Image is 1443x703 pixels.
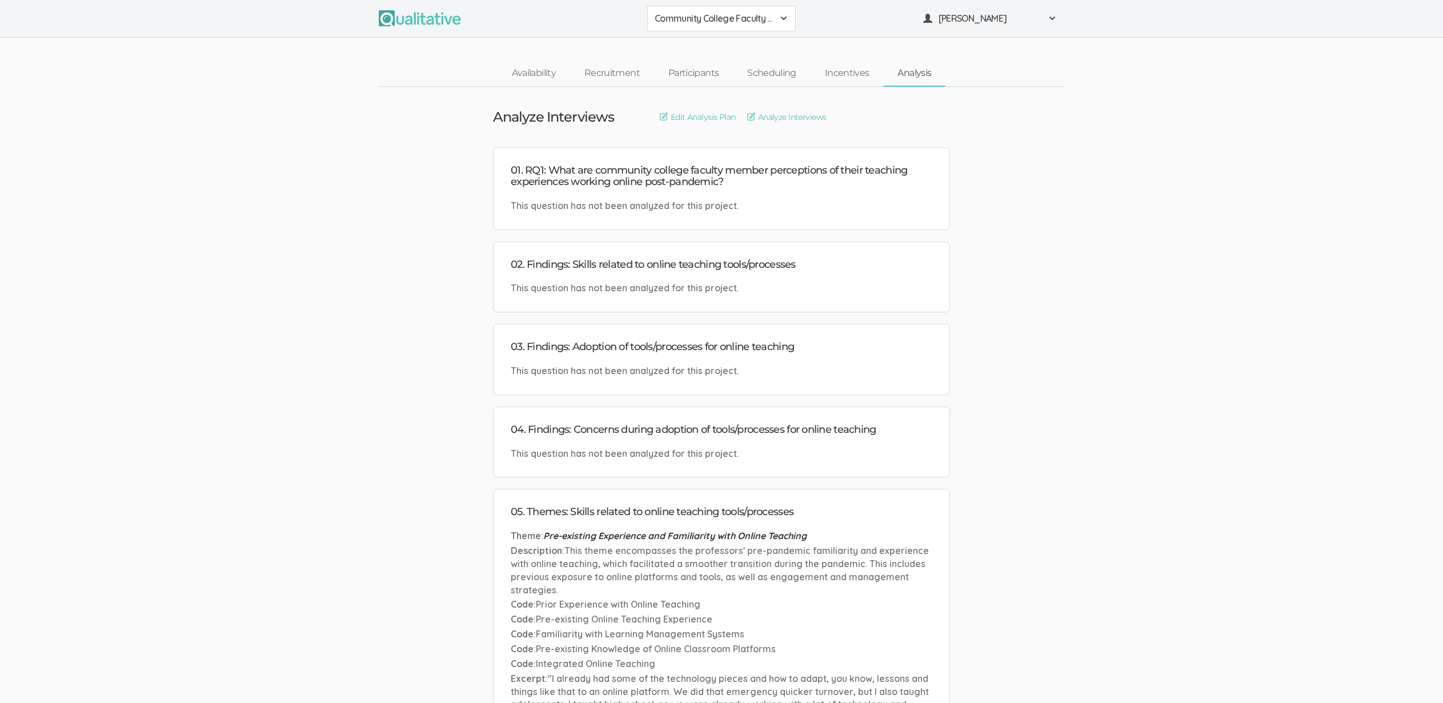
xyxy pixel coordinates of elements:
span: Integrated Online Teaching [536,658,655,669]
div: This question has not been analyzed for this project. [511,199,932,212]
iframe: Chat Widget [1386,648,1443,703]
div: This question has not been analyzed for this project. [511,447,932,460]
span: Pre-existing Knowledge of Online Classroom Platforms [536,643,776,654]
span: Edit Analysis Plan [671,111,736,123]
span: Code [511,613,534,625]
button: [PERSON_NAME] [916,6,1064,31]
h3: Analyze Interviews [493,110,614,124]
p: : [511,529,932,543]
p: : [511,613,932,626]
span: Description [511,545,562,556]
span: Prior Experience with Online Teaching [536,598,700,610]
p: : [511,657,932,670]
h4: 01. RQ1: What are community college faculty member perceptions of their teaching experiences work... [511,165,932,188]
span: Code [511,658,534,669]
span: Excerpt [511,673,546,684]
a: Scheduling [733,61,811,86]
a: Availability [498,61,570,86]
div: This question has not been analyzed for this project. [511,282,932,295]
button: Community College Faculty Experiences [647,6,796,31]
a: Analyze Interviews [747,111,827,123]
h4: 04. Findings: Concerns during adoption of tools/processes for online teaching [511,424,932,436]
span: Theme [511,530,541,541]
a: Incentives [811,61,884,86]
div: This question has not been analyzed for this project. [511,364,932,377]
a: Recruitment [570,61,654,86]
img: Qualitative [379,10,461,26]
a: Analysis [883,61,945,86]
span: Community College Faculty Experiences [655,12,773,25]
p: : [511,642,932,656]
span: [PERSON_NAME] [939,12,1041,25]
span: Code [511,643,534,654]
h4: 03. Findings: Adoption of tools/processes for online teaching [511,342,932,353]
span: Familiarity with Learning Management Systems [536,628,744,640]
h4: 02. Findings: Skills related to online teaching tools/processes [511,259,932,271]
h4: 05. Themes: Skills related to online teaching tools/processes [511,507,932,518]
span: Pre-existing Experience and Familiarity with Online Teaching [543,530,807,541]
p: : [511,598,932,611]
span: Code [511,598,534,610]
span: Pre-existing Online Teaching Experience [536,613,712,625]
p: : [511,544,932,596]
span: This theme encompasses the professors' pre-pandemic familiarity and experience with online teachi... [511,545,929,596]
a: Participants [654,61,733,86]
span: Code [511,628,534,640]
a: Edit Analysis Plan [660,111,736,123]
p: : [511,628,932,641]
